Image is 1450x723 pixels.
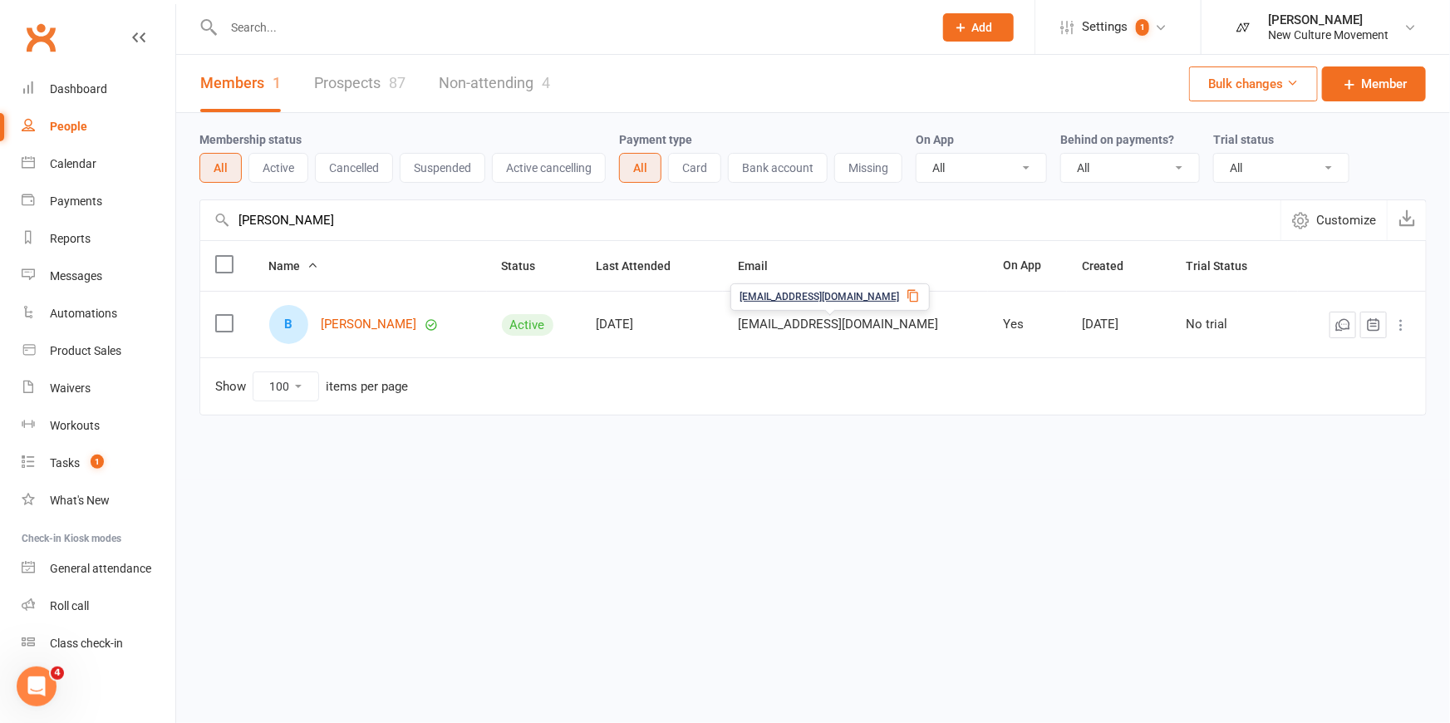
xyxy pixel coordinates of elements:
a: General attendance kiosk mode [22,550,175,588]
div: Payments [50,194,102,208]
button: Email [738,256,786,276]
input: Search... [219,16,922,39]
label: Trial status [1213,133,1274,146]
span: Name [269,259,319,273]
div: No trial [1186,317,1282,332]
button: Bulk changes [1189,66,1318,101]
div: [PERSON_NAME] [1268,12,1389,27]
a: Dashboard [22,71,175,108]
a: Workouts [22,407,175,445]
button: Missing [834,153,902,183]
iframe: Intercom live chat [17,666,57,706]
button: Card [668,153,721,183]
div: Waivers [50,381,91,395]
label: On App [916,133,954,146]
span: Member [1361,74,1407,94]
input: Search by contact name [200,200,1280,240]
label: Membership status [199,133,302,146]
button: Last Attended [597,256,690,276]
a: Automations [22,295,175,332]
div: Dashboard [50,82,107,96]
button: Add [943,13,1014,42]
a: People [22,108,175,145]
button: Created [1082,256,1143,276]
div: items per page [326,380,408,394]
div: Tasks [50,456,80,470]
span: Email [738,259,786,273]
button: All [199,153,242,183]
div: People [50,120,87,133]
div: Messages [50,269,102,283]
span: Customize [1316,210,1376,230]
button: Status [502,256,554,276]
a: Members1 [200,55,281,112]
a: Non-attending4 [439,55,550,112]
a: Roll call [22,588,175,625]
span: Status [502,259,554,273]
div: Roll call [50,599,89,612]
div: 4 [542,74,550,91]
div: What's New [50,494,110,507]
button: Active cancelling [492,153,606,183]
a: Reports [22,220,175,258]
a: Prospects87 [314,55,406,112]
img: thumb_image1748164043.png [1226,11,1260,44]
div: Reports [50,232,91,245]
label: Behind on payments? [1060,133,1174,146]
a: Waivers [22,370,175,407]
div: General attendance [50,562,151,575]
th: On App [988,241,1066,291]
div: Active [502,314,553,336]
span: 1 [91,455,104,469]
span: 1 [1136,19,1149,36]
a: [PERSON_NAME] [322,317,417,332]
span: Last Attended [597,259,690,273]
span: Settings [1082,8,1128,46]
div: Automations [50,307,117,320]
a: Product Sales [22,332,175,370]
label: Payment type [619,133,692,146]
span: [EMAIL_ADDRESS][DOMAIN_NAME] [740,289,900,305]
button: Bank account [728,153,828,183]
div: Calendar [50,157,96,170]
span: 4 [51,666,64,680]
a: Payments [22,183,175,220]
div: New Culture Movement [1268,27,1389,42]
div: Workouts [50,419,100,432]
div: Class check-in [50,637,123,650]
span: [EMAIL_ADDRESS][DOMAIN_NAME] [738,308,938,340]
a: Clubworx [20,17,61,58]
button: Cancelled [315,153,393,183]
div: Yes [1003,317,1051,332]
a: Tasks 1 [22,445,175,482]
a: Class kiosk mode [22,625,175,662]
div: 87 [389,74,406,91]
button: Name [269,256,319,276]
div: Brittany [269,305,308,344]
div: [DATE] [597,317,709,332]
a: Messages [22,258,175,295]
button: Suspended [400,153,485,183]
button: Active [248,153,308,183]
div: [DATE] [1082,317,1157,332]
span: Add [972,21,993,34]
a: Calendar [22,145,175,183]
button: Customize [1280,200,1387,240]
a: What's New [22,482,175,519]
div: Product Sales [50,344,121,357]
a: Member [1322,66,1426,101]
span: Created [1082,259,1143,273]
span: Trial Status [1186,259,1266,273]
div: Show [215,371,408,401]
button: Trial Status [1186,256,1266,276]
button: All [619,153,661,183]
div: 1 [273,74,281,91]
